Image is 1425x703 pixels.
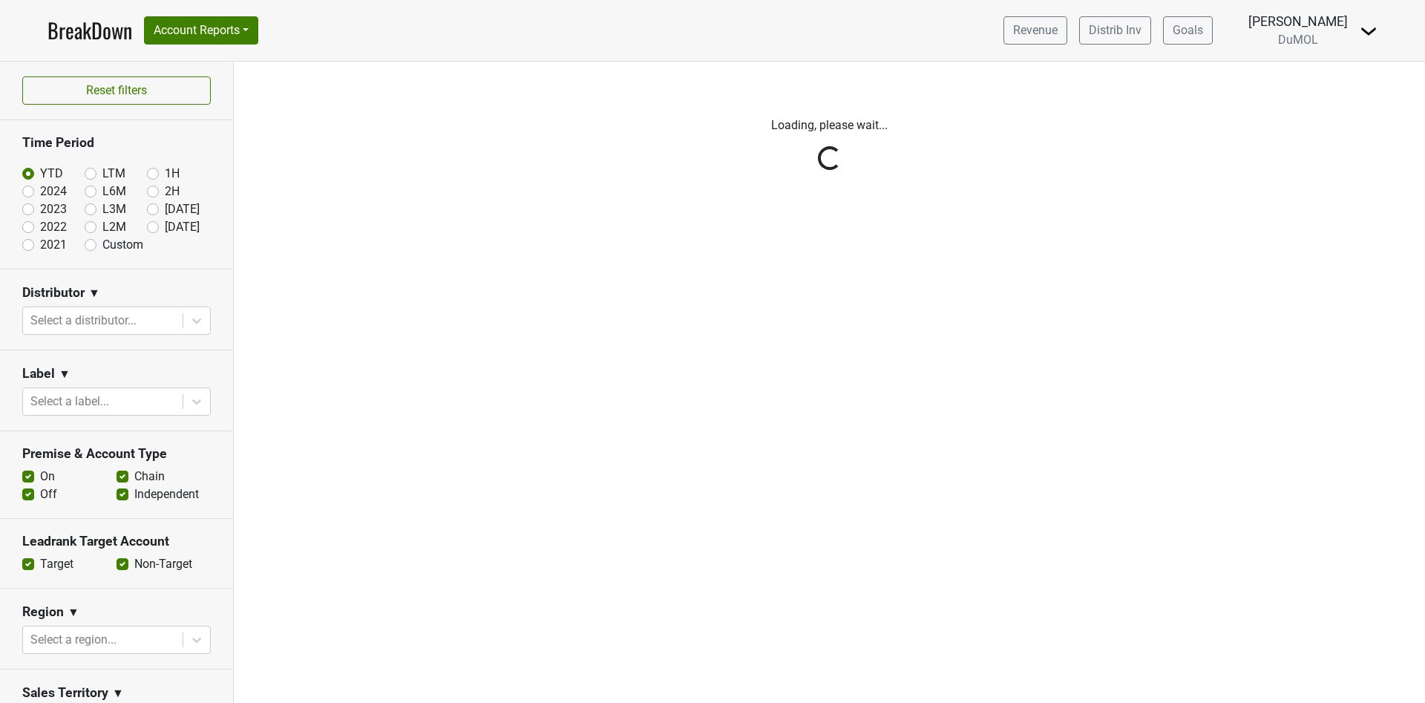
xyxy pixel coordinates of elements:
div: [PERSON_NAME] [1248,12,1348,31]
a: Revenue [1003,16,1067,45]
p: Loading, please wait... [418,117,1242,134]
img: Dropdown Menu [1360,22,1377,40]
button: Account Reports [144,16,258,45]
a: Distrib Inv [1079,16,1151,45]
span: DuMOL [1278,33,1318,47]
a: Goals [1163,16,1213,45]
a: BreakDown [47,15,132,46]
